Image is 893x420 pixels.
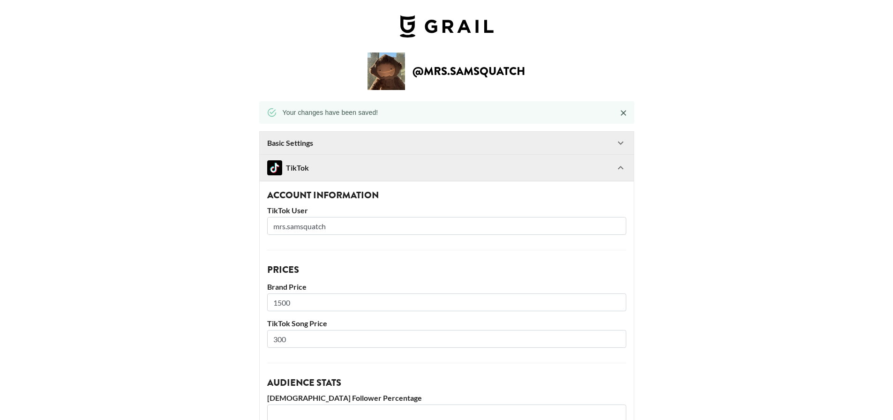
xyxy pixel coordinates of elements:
img: TikTok [267,160,282,175]
label: Brand Price [267,282,626,292]
button: Close [616,106,630,120]
div: TikTok [267,160,309,175]
h3: Account Information [267,191,626,200]
h3: Audience Stats [267,378,626,388]
label: TikTok Song Price [267,319,626,328]
div: TikTokTikTok [260,155,634,181]
div: Basic Settings [260,132,634,154]
h3: Prices [267,265,626,275]
h2: @ mrs.samsquatch [413,66,525,77]
label: [DEMOGRAPHIC_DATA] Follower Percentage [267,393,626,403]
img: Grail Talent Logo [400,15,494,37]
img: Creator [368,52,405,90]
label: TikTok User [267,206,626,215]
strong: Basic Settings [267,138,313,148]
div: Your changes have been saved! [283,104,378,121]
